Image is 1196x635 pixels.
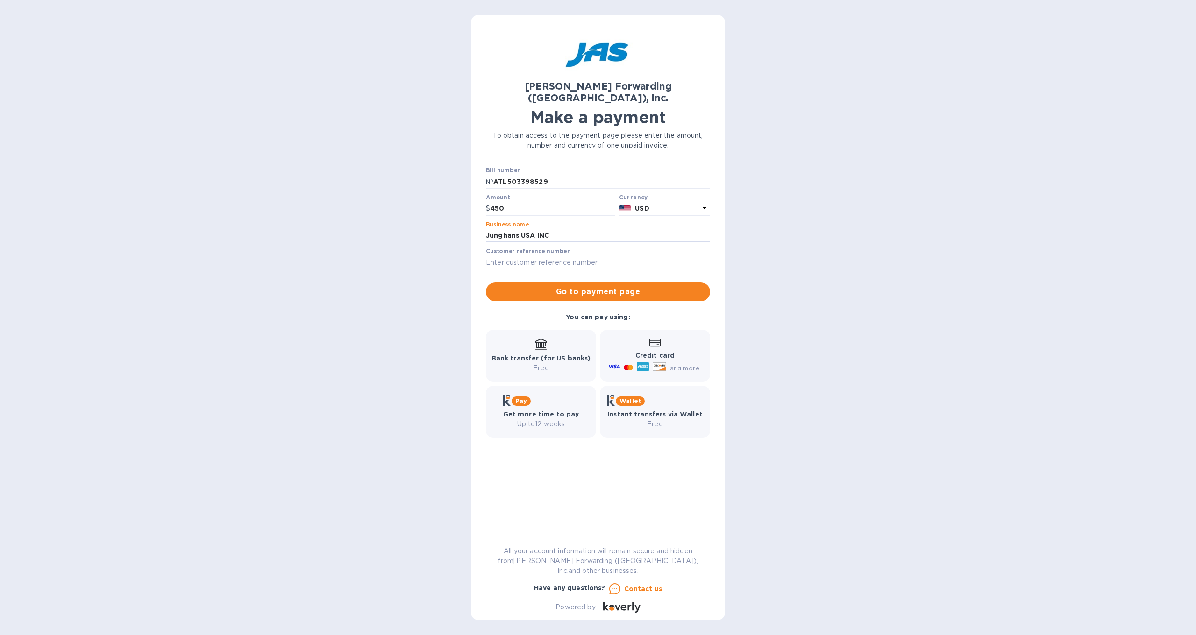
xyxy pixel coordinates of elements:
u: Contact us [624,585,662,593]
p: Free [491,363,591,373]
label: Customer reference number [486,249,570,254]
p: All your account information will remain secure and hidden from [PERSON_NAME] Forwarding ([GEOGRA... [486,546,710,576]
b: USD [635,205,649,212]
label: Amount [486,195,510,200]
span: Go to payment page [493,286,703,297]
label: Business name [486,222,529,227]
p: $ [486,204,490,213]
input: 0.00 [490,202,615,216]
img: USD [619,205,632,212]
b: Currency [619,194,648,201]
b: Have any questions? [534,584,605,592]
input: Enter bill number [493,175,710,189]
button: Go to payment page [486,282,710,301]
b: Instant transfers via Wallet [607,410,703,418]
b: You can pay using: [566,313,630,321]
b: Credit card [635,352,675,359]
b: Bank transfer (for US banks) [491,354,591,362]
span: and more... [670,365,704,372]
b: Pay [515,397,527,404]
p: To obtain access to the payment page please enter the amount, number and currency of one unpaid i... [486,131,710,150]
p: Up to 12 weeks [503,419,579,429]
b: Get more time to pay [503,410,579,418]
p: Powered by [555,602,595,612]
label: Bill number [486,168,520,174]
input: Enter customer reference number [486,255,710,269]
p: Free [607,419,703,429]
h1: Make a payment [486,107,710,127]
b: Wallet [619,397,641,404]
p: № [486,177,493,187]
input: Enter business name [486,229,710,243]
b: [PERSON_NAME] Forwarding ([GEOGRAPHIC_DATA]), Inc. [525,80,672,104]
